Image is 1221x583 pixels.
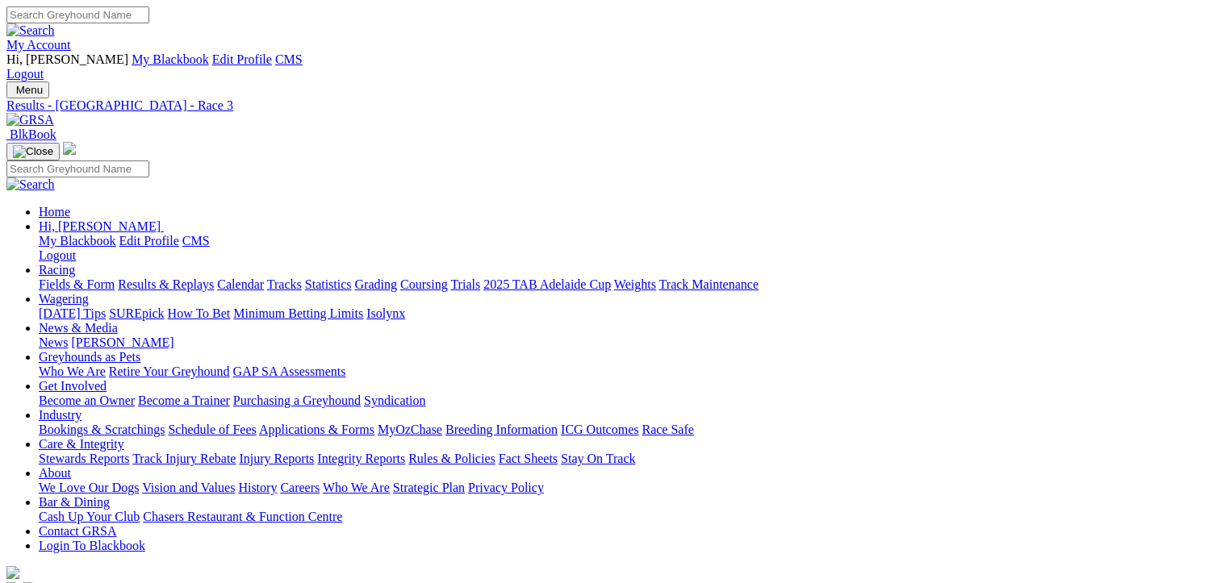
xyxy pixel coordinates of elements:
img: Search [6,177,55,192]
a: My Blackbook [132,52,209,66]
a: Race Safe [642,423,693,436]
a: [DATE] Tips [39,306,106,320]
a: Syndication [364,394,425,407]
a: Who We Are [323,481,390,494]
div: News & Media [39,335,1215,350]
a: Care & Integrity [39,437,124,451]
a: About [39,466,71,480]
div: Care & Integrity [39,452,1215,466]
a: Bookings & Scratchings [39,423,165,436]
a: Isolynx [366,306,405,320]
a: Edit Profile [212,52,272,66]
img: Search [6,23,55,38]
a: Coursing [400,277,448,291]
span: Hi, [PERSON_NAME] [6,52,128,66]
a: BlkBook [6,127,56,141]
a: CMS [275,52,303,66]
img: Close [13,145,53,158]
a: Chasers Restaurant & Function Centre [143,510,342,523]
a: Statistics [305,277,352,291]
div: Greyhounds as Pets [39,364,1215,379]
a: Cash Up Your Club [39,510,140,523]
a: My Blackbook [39,234,116,248]
a: Vision and Values [142,481,235,494]
a: Get Involved [39,379,107,393]
a: Privacy Policy [468,481,544,494]
a: Fields & Form [39,277,115,291]
img: GRSA [6,113,54,127]
a: ICG Outcomes [561,423,638,436]
a: Minimum Betting Limits [233,306,363,320]
a: My Account [6,38,71,52]
button: Toggle navigation [6,81,49,98]
a: Strategic Plan [393,481,465,494]
button: Toggle navigation [6,143,60,160]
a: Retire Your Greyhound [109,364,230,378]
a: Schedule of Fees [168,423,256,436]
input: Search [6,6,149,23]
a: Greyhounds as Pets [39,350,140,364]
a: [PERSON_NAME] [71,335,174,349]
a: CMS [182,234,210,248]
span: BlkBook [10,127,56,141]
a: Racing [39,263,75,277]
div: My Account [6,52,1215,81]
a: Track Maintenance [659,277,759,291]
a: Fact Sheets [499,452,558,465]
a: Become an Owner [39,394,135,407]
a: Rules & Policies [408,452,496,465]
a: 2025 TAB Adelaide Cup [483,277,611,291]
a: Grading [355,277,397,291]
a: Login To Blackbook [39,539,145,552]
a: News [39,335,68,349]
div: About [39,481,1215,495]
a: Logout [39,248,76,262]
a: History [238,481,277,494]
a: Bar & Dining [39,495,110,509]
a: GAP SA Assessments [233,364,346,378]
span: Hi, [PERSON_NAME] [39,219,161,233]
a: Results & Replays [118,277,214,291]
a: SUREpick [109,306,164,320]
a: Stewards Reports [39,452,129,465]
a: Results - [GEOGRAPHIC_DATA] - Race 3 [6,98,1215,113]
a: Injury Reports [239,452,314,465]
img: logo-grsa-white.png [6,566,19,579]
a: Who We Are [39,364,106,378]
a: Trials [450,277,480,291]
span: Menu [16,84,43,96]
a: Breeding Information [445,423,558,436]
div: Hi, [PERSON_NAME] [39,234,1215,263]
a: Industry [39,408,82,422]
a: Track Injury Rebate [132,452,236,465]
a: Home [39,205,70,219]
a: How To Bet [168,306,231,320]
a: Tracks [267,277,302,291]
a: Become a Trainer [138,394,230,407]
a: Calendar [217,277,264,291]
div: Wagering [39,306,1215,321]
a: Careers [280,481,320,494]
a: Hi, [PERSON_NAME] [39,219,164,233]
a: Applications & Forms [259,423,374,436]
a: Wagering [39,292,89,306]
div: Bar & Dining [39,510,1215,524]
a: We Love Our Dogs [39,481,139,494]
a: News & Media [39,321,118,335]
a: Contact GRSA [39,524,116,538]
a: Edit Profile [119,234,179,248]
a: Purchasing a Greyhound [233,394,361,407]
a: Weights [614,277,656,291]
div: Racing [39,277,1215,292]
a: Logout [6,67,44,81]
div: Get Involved [39,394,1215,408]
a: MyOzChase [378,423,442,436]
a: Integrity Reports [317,452,405,465]
img: logo-grsa-white.png [63,142,76,155]
div: Industry [39,423,1215,437]
input: Search [6,160,149,177]
a: Stay On Track [561,452,635,465]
